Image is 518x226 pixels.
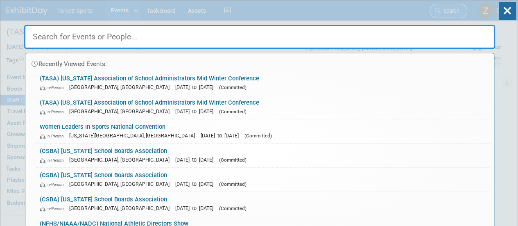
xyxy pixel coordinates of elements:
span: In-Person [40,182,68,187]
span: (Committed) [219,109,247,114]
span: (Committed) [219,205,247,211]
input: Search for Events or People... [24,25,495,49]
span: (Committed) [219,157,247,163]
span: [GEOGRAPHIC_DATA], [GEOGRAPHIC_DATA] [69,205,174,211]
span: [GEOGRAPHIC_DATA], [GEOGRAPHIC_DATA] [69,84,174,90]
span: (Committed) [219,181,247,187]
span: [DATE] to [DATE] [175,205,217,211]
span: (Committed) [244,133,272,139]
a: (CSBA) [US_STATE] School Boards Association In-Person [GEOGRAPHIC_DATA], [GEOGRAPHIC_DATA] [DATE]... [36,168,490,192]
span: [DATE] to [DATE] [201,132,243,139]
span: In-Person [40,133,68,139]
span: (Committed) [219,84,247,90]
span: In-Person [40,206,68,211]
span: In-Person [40,85,68,90]
span: [DATE] to [DATE] [175,108,217,114]
a: (TASA) [US_STATE] Association of School Administrators Mid Winter Conference In-Person [GEOGRAPHI... [36,95,490,119]
div: Recently Viewed Events: [29,53,490,71]
span: [DATE] to [DATE] [175,84,217,90]
a: (CSBA) [US_STATE] School Boards Association In-Person [GEOGRAPHIC_DATA], [GEOGRAPHIC_DATA] [DATE]... [36,144,490,167]
span: [GEOGRAPHIC_DATA], [GEOGRAPHIC_DATA] [69,181,174,187]
span: In-Person [40,158,68,163]
span: [US_STATE][GEOGRAPHIC_DATA], [GEOGRAPHIC_DATA] [69,132,199,139]
span: [DATE] to [DATE] [175,181,217,187]
a: (TASA) [US_STATE] Association of School Administrators Mid Winter Conference In-Person [GEOGRAPHI... [36,71,490,95]
span: [GEOGRAPHIC_DATA], [GEOGRAPHIC_DATA] [69,157,174,163]
a: (CSBA) [US_STATE] School Boards Association In-Person [GEOGRAPHIC_DATA], [GEOGRAPHIC_DATA] [DATE]... [36,192,490,216]
span: [DATE] to [DATE] [175,157,217,163]
a: Women Leaders In Sports National Convention In-Person [US_STATE][GEOGRAPHIC_DATA], [GEOGRAPHIC_DA... [36,119,490,143]
span: [GEOGRAPHIC_DATA], [GEOGRAPHIC_DATA] [69,108,174,114]
span: In-Person [40,109,68,114]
